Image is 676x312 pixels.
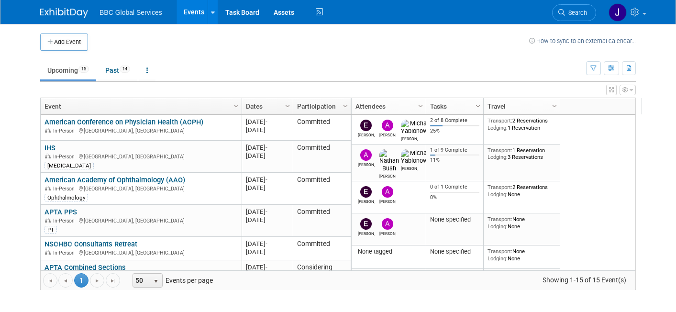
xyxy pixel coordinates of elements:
div: None specified [430,216,480,223]
a: Column Settings [550,98,560,112]
span: Column Settings [284,102,291,110]
a: American Conference on Physician Health (ACPH) [44,118,203,126]
img: Ethan Denkensohn [360,186,372,198]
div: Alex Corrigan [379,198,396,204]
div: 2 Reservations 1 Reservation [488,117,556,131]
div: [DATE] [246,126,288,134]
div: None None [488,216,556,230]
a: How to sync to an external calendar... [529,37,636,45]
div: [DATE] [246,144,288,152]
img: ExhibitDay [40,8,88,18]
span: 1 [74,273,89,288]
div: [GEOGRAPHIC_DATA], [GEOGRAPHIC_DATA] [44,216,237,224]
a: Travel [488,98,554,114]
td: Committed [293,237,351,260]
div: 2 Reservations None [488,184,556,198]
div: 1 Reservation 3 Reservations [488,147,556,161]
td: Committed [293,141,351,173]
img: Alex Corrigan [360,149,372,161]
div: [GEOGRAPHIC_DATA], [GEOGRAPHIC_DATA] [44,126,237,134]
div: 1 of 9 Complete [430,147,480,154]
img: Ethan Denkensohn [360,120,372,131]
span: 14 [120,66,130,73]
div: Alex Corrigan [358,161,375,167]
img: Alex Corrigan [382,186,393,198]
a: Go to the first page [43,273,57,288]
span: - [266,240,267,247]
div: 0 of 1 Complete [430,184,480,190]
div: None specified [430,248,480,256]
a: NSCHBC Consultants Retreat [44,240,137,248]
div: [DATE] [246,216,288,224]
img: In-Person Event [45,218,51,223]
div: 11% [430,157,480,164]
div: [DATE] [246,240,288,248]
span: 50 [133,274,149,287]
div: [DATE] [246,263,288,271]
div: None None [488,248,556,262]
div: [GEOGRAPHIC_DATA], [GEOGRAPHIC_DATA] [44,184,237,192]
a: Go to the previous page [58,273,73,288]
a: Column Settings [232,98,242,112]
div: 2 of 8 Complete [430,117,480,124]
span: - [266,264,267,271]
div: [DATE] [246,208,288,216]
img: Michael Yablonowitz [401,149,433,165]
a: Column Settings [473,98,484,112]
a: Participation [297,98,344,114]
div: [DATE] [246,248,288,256]
td: Considering [293,260,351,284]
span: Lodging: [488,255,508,262]
span: In-Person [53,128,78,134]
div: 0% [430,194,480,201]
span: In-Person [53,218,78,224]
img: Michael Yablonowitz [401,120,433,135]
span: Column Settings [551,102,558,110]
span: Transport: [488,248,512,255]
a: Search [552,4,596,21]
span: BBC Global Services [100,9,162,16]
td: Committed [293,173,351,205]
div: [GEOGRAPHIC_DATA], [GEOGRAPHIC_DATA] [44,248,237,256]
div: [DATE] [246,152,288,160]
div: Michael Yablonowitz [401,165,418,171]
span: Lodging: [488,154,508,160]
span: - [266,176,267,183]
span: Lodging: [488,191,508,198]
div: Alex Corrigan [379,230,396,236]
a: Column Settings [416,98,426,112]
img: Alex Corrigan [382,120,393,131]
a: American Academy of Ophthalmology (AAO) [44,176,185,184]
span: In-Person [53,186,78,192]
img: Ethan Denkensohn [360,218,372,230]
span: Column Settings [417,102,424,110]
span: Column Settings [342,102,349,110]
img: Nathan Bush [379,149,399,172]
img: In-Person Event [45,128,51,133]
div: Alex Corrigan [379,131,396,137]
div: [GEOGRAPHIC_DATA], [GEOGRAPHIC_DATA] [44,152,237,160]
a: Column Settings [283,98,293,112]
img: In-Person Event [45,154,51,158]
span: In-Person [53,154,78,160]
div: [MEDICAL_DATA] [44,162,94,169]
div: None tagged [355,248,422,256]
a: Go to the next page [90,273,104,288]
span: - [266,208,267,215]
a: Past14 [98,61,137,79]
span: Column Settings [233,102,240,110]
span: Lodging: [488,223,508,230]
img: In-Person Event [45,250,51,255]
td: Committed [293,205,351,237]
a: Dates [246,98,287,114]
a: Go to the last page [106,273,120,288]
span: - [266,144,267,151]
span: select [152,278,160,285]
span: Transport: [488,117,512,124]
span: Lodging: [488,124,508,131]
a: Upcoming15 [40,61,96,79]
div: Michael Yablonowitz [401,135,418,141]
div: Ethan Denkensohn [358,230,375,236]
a: Attendees [355,98,420,114]
div: Ethan Denkensohn [358,131,375,137]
